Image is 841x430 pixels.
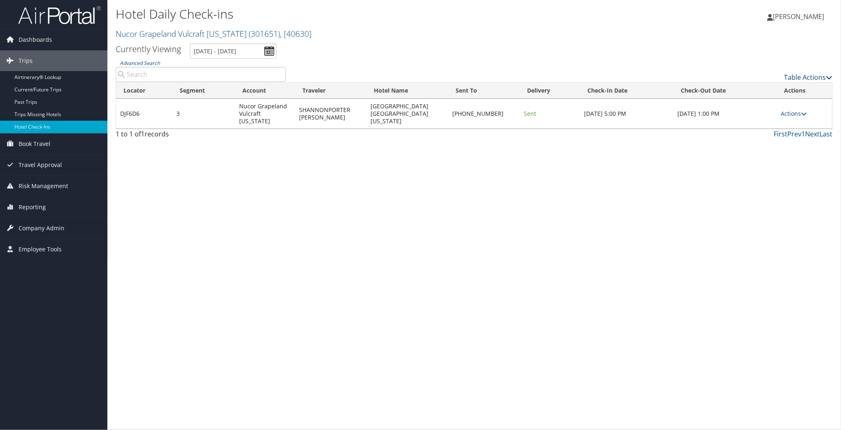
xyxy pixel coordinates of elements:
th: Sent To: activate to sort column ascending [448,83,520,99]
td: DJF6D6 [116,99,172,129]
th: Actions [777,83,832,99]
span: ( 301651 ) [249,28,280,39]
th: Locator: activate to sort column ascending [116,83,172,99]
td: [DATE] 5:00 PM [580,99,673,129]
span: Sent [524,110,537,117]
a: Last [820,129,833,139]
img: airportal-logo.png [18,5,101,25]
span: 1 [141,129,145,139]
th: Hotel Name: activate to sort column ascending [367,83,449,99]
a: 1 [802,129,805,139]
td: [GEOGRAPHIC_DATA] [GEOGRAPHIC_DATA] [US_STATE] [367,99,449,129]
th: Check-Out Date: activate to sort column ascending [673,83,777,99]
th: Traveler: activate to sort column ascending [295,83,367,99]
span: Employee Tools [19,239,62,260]
div: 1 to 1 of records [116,129,286,143]
span: [PERSON_NAME] [773,12,824,21]
td: 3 [172,99,235,129]
h1: Hotel Daily Check-ins [116,5,594,23]
span: , [ 40630 ] [280,28,311,39]
th: Delivery: activate to sort column ascending [520,83,580,99]
th: Segment: activate to sort column ascending [172,83,235,99]
a: Table Actions [784,73,833,82]
span: Company Admin [19,218,64,239]
span: Dashboards [19,29,52,50]
input: Advanced Search [116,67,286,82]
span: Reporting [19,197,46,217]
span: Book Travel [19,134,50,154]
a: Nucor Grapeland Vulcraft [US_STATE] [116,28,311,39]
input: [DATE] - [DATE] [190,43,277,59]
td: SHANNONPORTER [PERSON_NAME] [295,99,367,129]
a: First [774,129,788,139]
span: Travel Approval [19,155,62,175]
th: Account: activate to sort column ascending [235,83,295,99]
a: Next [805,129,820,139]
td: [PHONE_NUMBER] [448,99,520,129]
td: Nucor Grapeland Vulcraft [US_STATE] [235,99,295,129]
span: Risk Management [19,176,68,196]
a: [PERSON_NAME] [767,4,833,29]
a: Actions [781,110,807,117]
th: Check-In Date: activate to sort column ascending [580,83,673,99]
td: [DATE] 1:00 PM [673,99,777,129]
h3: Currently Viewing [116,43,181,55]
a: Prev [788,129,802,139]
a: Advanced Search [120,60,160,67]
span: Trips [19,50,33,71]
